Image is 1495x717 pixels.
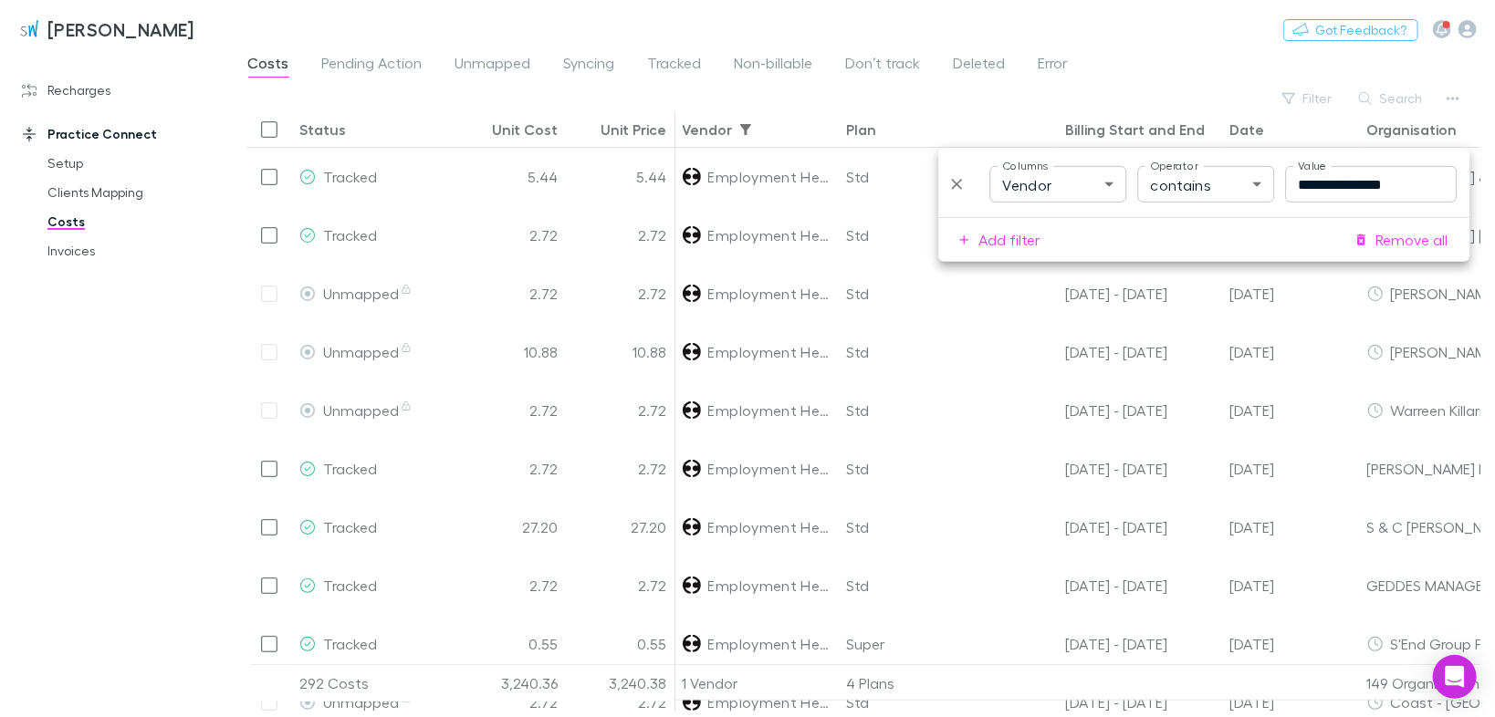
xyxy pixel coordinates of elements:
div: 2.72 [456,440,566,498]
div: 2.72 [566,206,675,265]
span: Costs [248,54,289,78]
h3: [PERSON_NAME] [47,18,194,40]
span: Pending Action [322,54,423,78]
div: Std [840,498,1059,556]
div: 01 May - 31 May 25 [1059,498,1223,556]
img: Sinclair Wilson's Logo [18,18,40,40]
div: 10.88 [566,323,675,381]
a: [PERSON_NAME] [7,7,205,51]
a: Setup [29,149,239,178]
span: Tracked [323,577,377,594]
span: Tracked [648,54,702,78]
img: Employment Hero's Logo [683,401,701,420]
button: Delete [946,173,967,195]
div: 2.72 [456,265,566,323]
span: Error [1039,54,1068,78]
div: 2.72 [566,381,675,440]
div: 1 Vendor [675,665,840,701]
div: 3,240.36 [456,665,566,701]
span: Syncing [564,54,615,78]
div: Plan [847,120,877,139]
div: Std [840,323,1059,381]
span: Employment Hero [708,615,832,672]
span: Unmapped [323,401,413,419]
div: 01 Apr - 30 Apr 25 [1059,265,1223,323]
div: 30 May 2025 [1223,498,1360,556]
div: 29 Apr 2025 [1223,615,1360,673]
span: Tracked [323,460,377,477]
div: 29 Apr 2025 [1223,323,1360,381]
div: 5.44 [566,148,675,206]
div: 5.44 [456,148,566,206]
div: Open Intercom Messenger [1433,655,1477,699]
a: Invoices [29,236,239,265]
span: Tracked [323,635,377,652]
div: Std [840,148,1059,206]
div: 0.55 [566,615,675,673]
div: Std [840,440,1059,498]
div: Billing Start and End [1066,120,1206,139]
button: Filter [1273,88,1343,109]
div: 2.72 [566,265,675,323]
span: Deleted [954,54,1006,78]
a: Costs [29,207,239,236]
img: Employment Hero's Logo [683,226,701,244]
span: Employment Hero [708,148,832,205]
div: 2.72 [566,440,675,498]
span: Employment Hero [708,381,832,439]
span: Tracked [323,518,377,535]
span: Don’t track [846,54,921,78]
img: Employment Hero's Logo [683,635,701,653]
span: Tracked [323,226,377,244]
img: Employment Hero's Logo [683,285,701,303]
span: Employment Hero [708,323,832,380]
a: Recharges [4,76,239,105]
div: 10.88 [456,323,566,381]
button: Search [1350,88,1433,109]
div: Organisation [1367,120,1458,139]
span: Unmapped [455,54,531,78]
div: 29 Apr 2025 [1223,440,1360,498]
div: 30 May 2025 [1223,556,1360,615]
div: 29 Apr 2025 [1223,381,1360,440]
div: Std [840,556,1059,615]
div: 01 Apr - 30 Apr 25 [1059,381,1223,440]
div: Std [840,265,1059,323]
label: Value [1298,158,1326,173]
label: Operator [1150,158,1197,173]
div: Unit Price [601,120,667,139]
button: Remove all [1343,225,1462,255]
span: Tracked [323,168,377,185]
div: Unit Cost [493,120,559,139]
div: 292 Costs [292,665,456,701]
div: 01 Apr - 30 Apr 25 [1059,440,1223,498]
button: Show filters [735,119,757,140]
span: Employment Hero [708,440,832,497]
button: Got Feedback? [1283,19,1418,41]
div: 1 active filter [735,119,757,140]
div: 27.20 [456,498,566,556]
div: 01 May - 31 May 25 [1059,556,1223,615]
img: Employment Hero's Logo [683,460,701,478]
div: 4 Plans [840,665,1059,701]
div: Date [1230,120,1265,139]
a: Practice Connect [4,119,239,149]
div: Status [299,120,346,139]
div: 2.72 [566,556,675,615]
a: Clients Mapping [29,178,239,207]
span: Unmapped [323,343,413,360]
span: Employment Hero [708,498,832,556]
label: Columns [1002,158,1049,173]
div: 2.72 [456,381,566,440]
span: Employment Hero [708,556,832,614]
div: Filter [938,148,1469,262]
div: 2.72 [456,556,566,615]
img: Employment Hero's Logo [683,577,701,595]
button: Add filter [946,225,1054,255]
div: 01 Apr - 30 Apr 25 [1059,615,1223,673]
img: Employment Hero's Logo [683,518,701,536]
div: Std [840,381,1059,440]
div: Vendor [683,120,733,139]
div: Vendor [989,166,1126,203]
div: 0.55 [456,615,566,673]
